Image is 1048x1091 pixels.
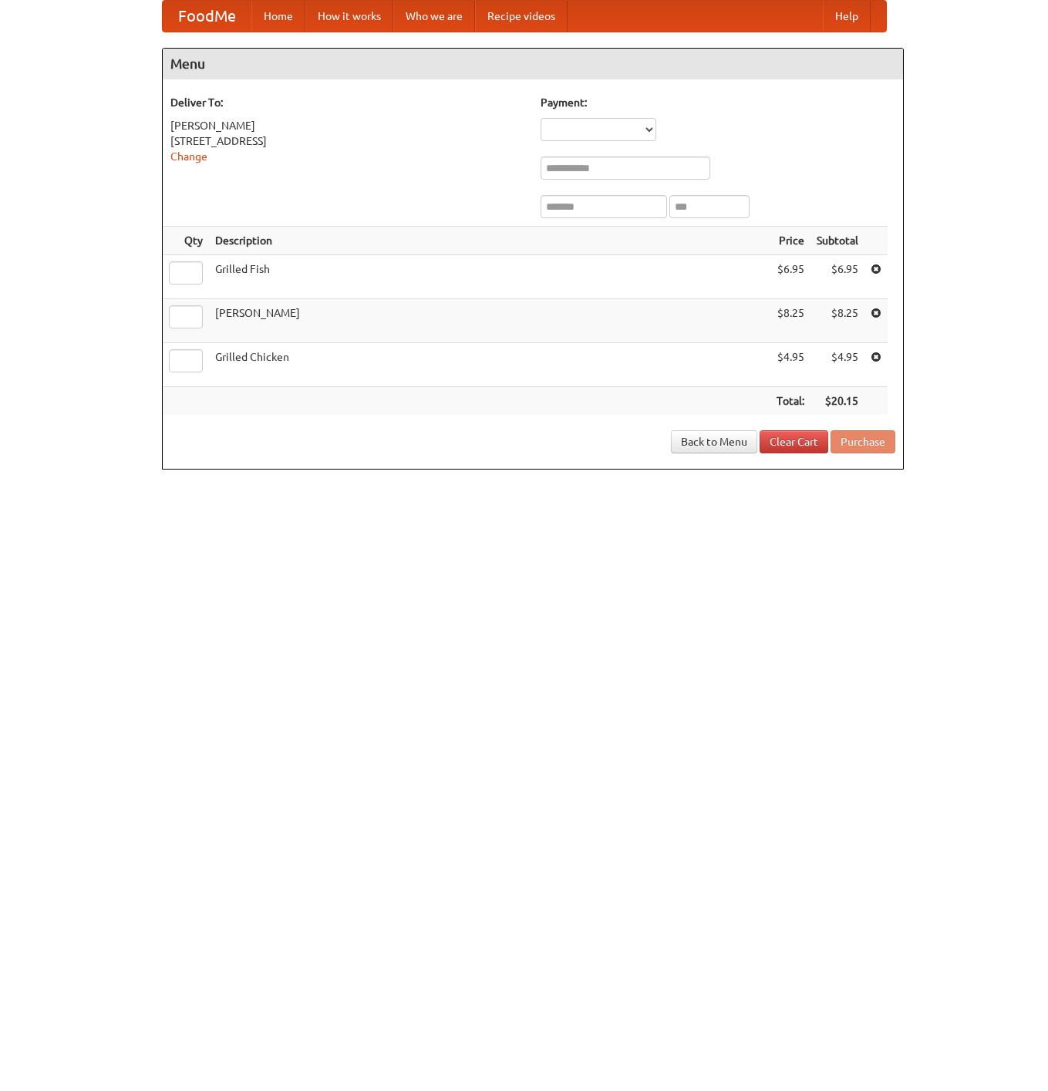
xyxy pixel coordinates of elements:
[209,343,770,387] td: Grilled Chicken
[170,95,525,110] h5: Deliver To:
[770,255,810,299] td: $6.95
[251,1,305,32] a: Home
[305,1,393,32] a: How it works
[170,133,525,149] div: [STREET_ADDRESS]
[163,49,903,79] h4: Menu
[810,343,864,387] td: $4.95
[810,299,864,343] td: $8.25
[393,1,475,32] a: Who we are
[810,387,864,416] th: $20.15
[810,255,864,299] td: $6.95
[541,95,895,110] h5: Payment:
[770,227,810,255] th: Price
[475,1,568,32] a: Recipe videos
[671,430,757,453] a: Back to Menu
[209,227,770,255] th: Description
[810,227,864,255] th: Subtotal
[170,118,525,133] div: [PERSON_NAME]
[760,430,828,453] a: Clear Cart
[163,227,209,255] th: Qty
[770,299,810,343] td: $8.25
[163,1,251,32] a: FoodMe
[209,299,770,343] td: [PERSON_NAME]
[770,387,810,416] th: Total:
[170,150,207,163] a: Change
[831,430,895,453] button: Purchase
[770,343,810,387] td: $4.95
[823,1,871,32] a: Help
[209,255,770,299] td: Grilled Fish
